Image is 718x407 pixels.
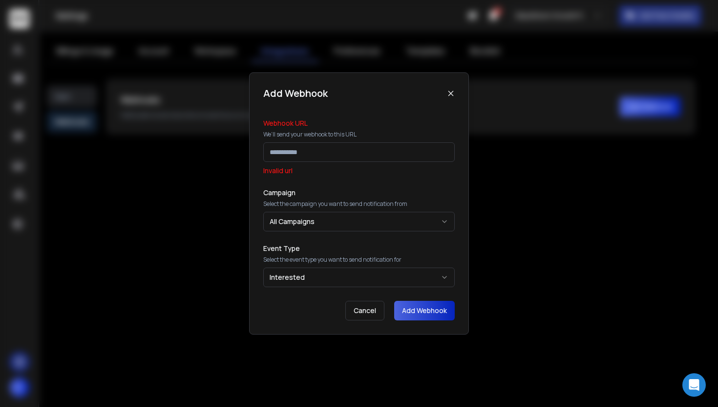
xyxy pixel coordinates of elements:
label: Event Type [263,245,455,252]
p: We’ll send your webhook to this URL [263,131,455,138]
div: Interested [270,272,305,282]
label: Campaign [263,189,455,196]
p: Invalid url [263,166,455,176]
button: All Campaigns [263,212,455,231]
div: Open Intercom Messenger [682,373,706,397]
h1: Add Webhook [263,87,328,100]
label: Webhook URL [263,120,455,127]
button: Cancel [345,301,384,320]
button: Add Webhook [394,301,455,320]
p: Select the campaign you want to send notification from [263,200,455,208]
p: Select the event type you want to send notification for [263,256,455,264]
